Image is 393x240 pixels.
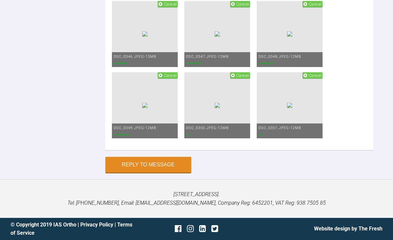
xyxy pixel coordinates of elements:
span: DSC_0349.jpeg - 12MB [114,126,156,130]
img: 3e41bb39-d192-4ccb-afb0-ff0e7f7dcf4b [215,103,220,108]
img: 61b0fc10-92f9-4891-a8bd-f681d928eceb [287,31,292,37]
img: 625ba7b2-e62a-4c03-8ef4-47a6968f213d [287,103,292,108]
span: Cancel [309,73,322,78]
div: © Copyright 2019 IAS Ortho | | [11,221,135,237]
img: ae534cd1-4ffe-43ba-92ab-5ce47eb9651b [142,103,147,108]
button: Reply to Message [105,157,191,173]
span: Cancel [164,73,177,78]
span: DSC_0347.jpeg - 12MB [186,54,229,59]
a: Privacy Policy [80,222,113,228]
img: 8bc52a0f-0789-4225-a973-060e1e291db2 [215,31,220,37]
span: DSC_0350.jpeg - 12MB [186,126,229,130]
span: Cancel [236,2,249,7]
a: Website design by The Fresh [314,225,382,232]
p: [STREET_ADDRESS]. Tel: [PHONE_NUMBER], Email: [EMAIL_ADDRESS][DOMAIN_NAME], Company Reg: 6452201,... [11,190,382,207]
span: Cancel [164,2,177,7]
span: Cancel [236,73,249,78]
span: DSC_0348.jpeg - 12MB [258,54,301,59]
span: DSC_0351.jpeg - 12MB [258,126,301,130]
span: Cancel [309,2,322,7]
span: DSC_0346.jpeg - 13MB [114,54,156,59]
img: 01abf740-1e75-441d-a8b7-aab1959eb8c5 [142,31,147,37]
